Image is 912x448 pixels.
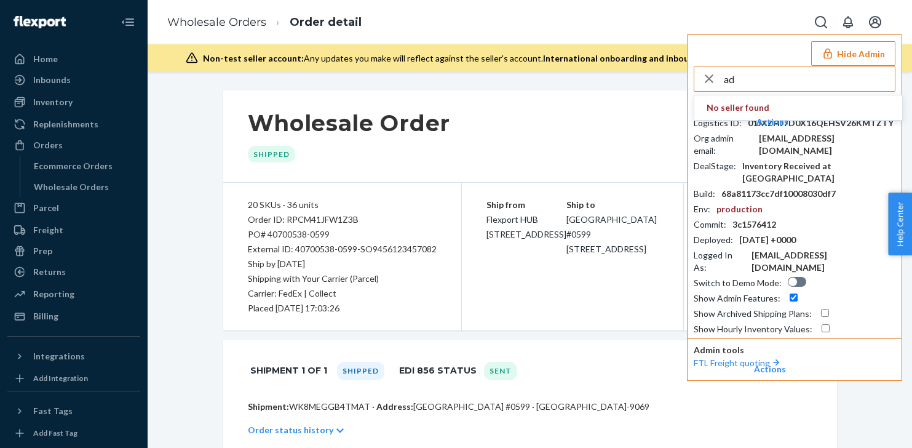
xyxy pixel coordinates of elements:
div: Sent [484,362,517,380]
a: Wholesale Orders [28,177,141,197]
div: DealStage : [694,160,736,172]
a: Wholesale Orders [167,15,266,29]
a: Inventory [7,92,140,112]
div: Deployed : [694,234,733,246]
button: Open account menu [863,10,887,34]
p: Ship by [DATE] [248,257,437,271]
a: Returns [7,262,140,282]
div: Prep [33,245,52,257]
h1: Shipment 1 of 1 [250,358,327,383]
div: Shipped [337,362,384,380]
a: Billing [7,306,140,326]
button: Hide Admin [811,41,895,66]
div: Wholesale Orders [34,181,109,193]
div: Inventory Received at [GEOGRAPHIC_DATA] [742,160,895,185]
p: WK8MEGGB4TMAT · [GEOGRAPHIC_DATA] #0599 · [GEOGRAPHIC_DATA]-9069 [248,401,812,413]
p: Ship to [566,198,659,212]
a: Reporting [7,284,140,304]
img: Flexport logo [14,16,66,28]
div: Commit : [694,218,726,231]
a: FTL Freight quoting [694,358,782,368]
a: Parcel [7,198,140,218]
a: Add Fast Tag [7,426,140,441]
div: Parcel [33,202,59,214]
span: Flexport HUB [STREET_ADDRESS] [486,214,566,239]
div: production [716,203,763,215]
div: Env : [694,203,710,215]
p: Order status history [248,424,333,436]
div: Inbounds [33,74,71,86]
button: Help Center [888,193,912,255]
div: Billing [33,310,58,322]
div: External ID: 40700538-0599-SO9456123457082 [248,242,437,257]
div: Freight [33,224,63,236]
a: Home [7,49,140,69]
a: Inbounds [7,70,140,90]
p: Admin tools [694,344,895,356]
div: Logged In As : [694,249,745,274]
div: Add Integration [33,373,88,383]
div: Inventory [33,96,73,108]
div: 68a81173cc7df10008030df7 [721,188,836,200]
div: Fast Tags [33,405,73,417]
span: Address: [376,401,413,412]
div: Switch to Demo Mode : [694,277,782,289]
div: Show Hourly Inventory Values : [694,323,812,335]
a: Replenishments [7,114,140,134]
button: Open notifications [836,10,860,34]
div: Show Admin Features : [694,292,780,305]
p: Carrier: FedEx | Collect [248,286,437,301]
p: Shipping with Your Carrier (Parcel) [248,271,437,286]
div: Reporting [33,288,74,300]
h1: Wholesale Order [248,110,451,136]
span: Non-test seller account: [203,53,304,63]
ol: breadcrumbs [157,4,371,41]
div: Integrations [33,350,85,362]
input: Search or paste seller ID [724,66,895,91]
button: Integrations [7,346,140,366]
p: Ship from [486,198,566,212]
div: 3c1576412 [732,218,776,231]
div: Any updates you make will reflect against the seller's account. [203,52,862,65]
a: Freight [7,220,140,240]
span: International onboarding and inbounding may not work during impersonation. [543,53,862,63]
a: Add Integration [7,371,140,386]
label: Actions [754,363,786,375]
label: Actions [756,116,788,128]
div: Placed [DATE] 17:03:26 [248,301,437,316]
a: Orders [7,135,140,155]
div: Org admin email : [694,132,753,157]
a: Ecommerce Orders [28,156,141,176]
h1: EDI 856 Status [399,358,477,383]
div: Returns [33,266,66,278]
div: Orders [33,139,63,151]
div: Shipped [248,146,295,162]
div: Logistics ID : [694,117,742,129]
div: Home [33,53,58,65]
div: Order ID: RPCM41JFW1Z3B [248,212,437,227]
span: [GEOGRAPHIC_DATA] #0599 [STREET_ADDRESS] [566,214,657,254]
a: Prep [7,241,140,261]
span: Shipment: [248,401,289,412]
div: Add Fast Tag [33,428,77,438]
strong: No seller found [707,102,769,114]
button: Fast Tags [7,401,140,421]
button: Close Navigation [116,10,140,34]
div: Ecommerce Orders [34,160,113,172]
div: [EMAIL_ADDRESS][DOMAIN_NAME] [759,132,895,157]
div: [EMAIL_ADDRESS][DOMAIN_NAME] [751,249,895,274]
div: PO# 40700538-0599 [248,227,437,242]
div: [DATE] +0000 [739,234,796,246]
div: 01JXZHJ7D0X16QEHSV26KMTZTY [748,117,894,129]
button: Open Search Box [809,10,833,34]
a: Order detail [290,15,362,29]
div: Replenishments [33,118,98,130]
div: 20 SKUs · 36 units [248,198,437,212]
div: Show Archived Shipping Plans : [694,308,812,320]
div: Build : [694,188,715,200]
